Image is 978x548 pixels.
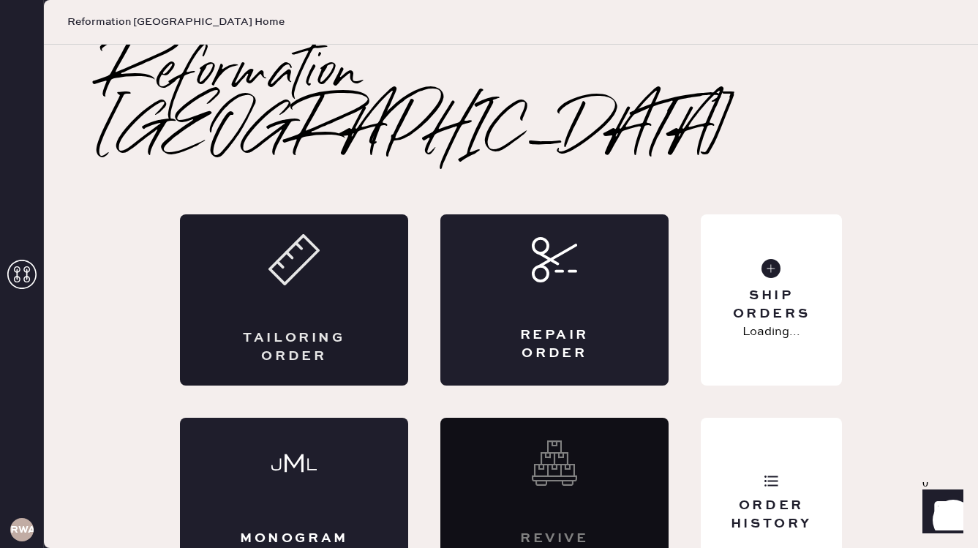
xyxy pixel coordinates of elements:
div: Ship Orders [712,287,830,323]
h2: Reformation [GEOGRAPHIC_DATA] [102,45,919,162]
div: Repair Order [499,326,610,363]
div: Tailoring Order [238,329,350,366]
p: Loading... [742,323,800,341]
h3: RWA [10,525,34,535]
iframe: Front Chat [909,482,971,545]
div: Order History [712,497,830,533]
span: Reformation [GEOGRAPHIC_DATA] Home [67,15,285,29]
